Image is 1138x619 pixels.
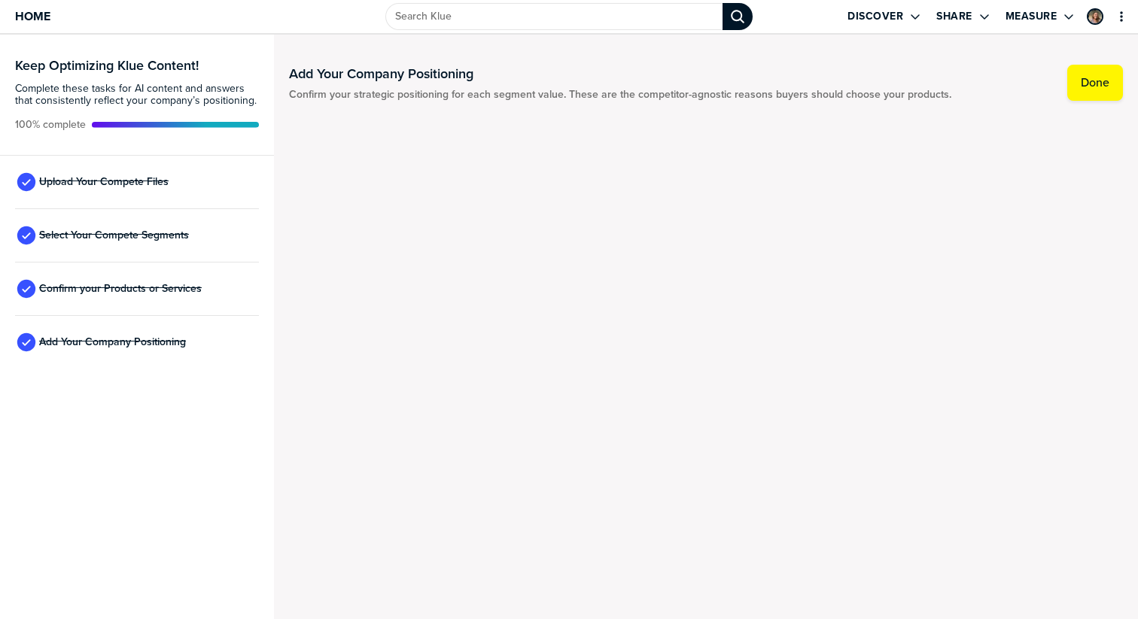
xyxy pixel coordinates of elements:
[847,10,903,23] label: Discover
[15,83,259,107] span: Complete these tasks for AI content and answers that consistently reflect your company’s position...
[15,10,50,23] span: Home
[1006,10,1057,23] label: Measure
[1067,65,1123,101] button: Done
[15,119,86,131] span: Active
[39,176,169,188] span: Upload Your Compete Files
[1085,7,1105,26] a: Edit Profile
[385,3,723,30] input: Search Klue
[39,229,189,241] span: Select Your Compete Segments
[723,3,753,30] div: Search Klue
[1087,8,1103,25] div: Gal Toren
[1081,75,1109,90] label: Done
[1088,10,1102,23] img: 46f3b0b44538a522d6d99aec6143dc7c-sml.png
[39,336,186,348] span: Add Your Company Positioning
[15,59,259,72] h3: Keep Optimizing Klue Content!
[39,283,202,295] span: Confirm your Products or Services
[289,65,951,83] h1: Add Your Company Positioning
[289,89,951,101] span: Confirm your strategic positioning for each segment value. These are the competitor-agnostic reas...
[936,10,972,23] label: Share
